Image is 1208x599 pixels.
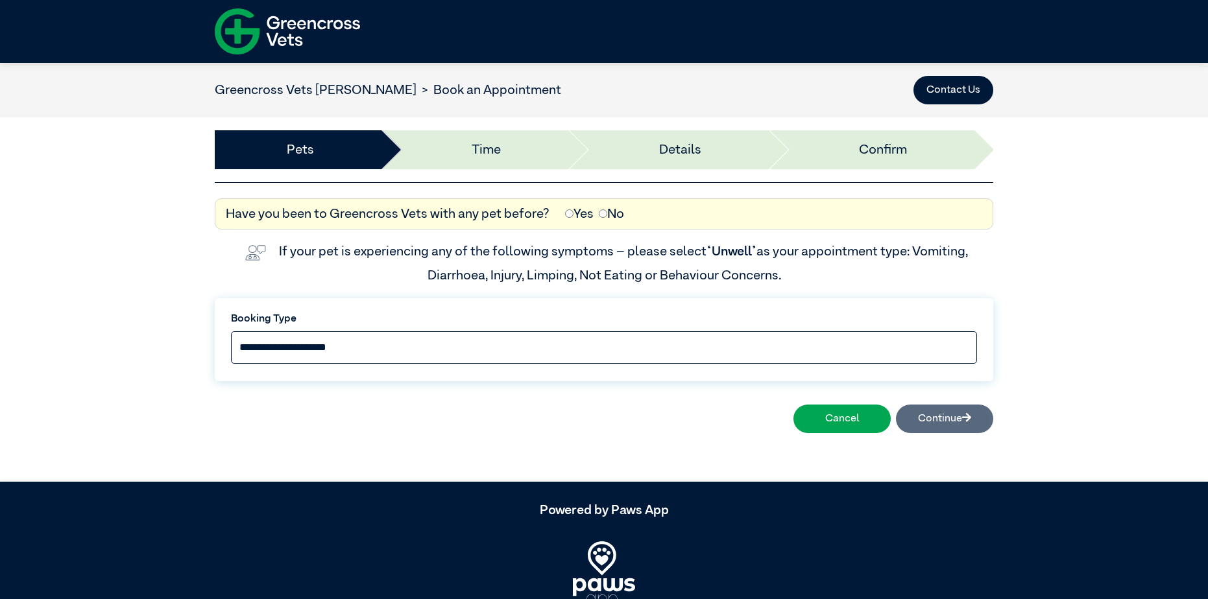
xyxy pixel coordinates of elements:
label: If your pet is experiencing any of the following symptoms – please select as your appointment typ... [279,245,971,281]
a: Greencross Vets [PERSON_NAME] [215,84,417,97]
button: Contact Us [913,76,993,104]
img: f-logo [215,3,360,60]
span: “Unwell” [707,245,756,258]
nav: breadcrumb [215,80,561,100]
input: No [599,209,607,218]
a: Pets [287,140,314,159]
h5: Powered by Paws App [215,502,993,518]
label: Have you been to Greencross Vets with any pet before? [226,204,550,224]
input: Yes [565,209,574,218]
img: vet [240,240,271,266]
button: Cancel [793,405,891,433]
li: Book an Appointment [417,80,561,100]
label: No [599,204,624,224]
label: Yes [565,204,594,224]
label: Booking Type [231,311,977,327]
